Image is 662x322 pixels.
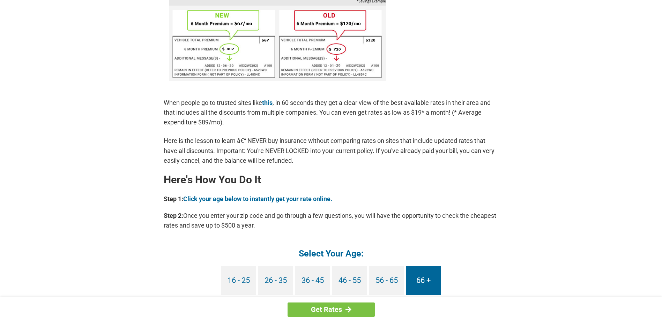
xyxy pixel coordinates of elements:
p: When people go to trusted sites like , in 60 seconds they get a clear view of the best available ... [164,98,499,127]
p: Here is the lesson to learn â€“ NEVER buy insurance without comparing rates on sites that include... [164,136,499,165]
a: 56 - 65 [369,266,404,295]
b: Step 1: [164,195,183,202]
p: Once you enter your zip code and go through a few questions, you will have the opportunity to che... [164,211,499,230]
a: this [262,99,273,106]
a: 36 - 45 [295,266,330,295]
a: 16 - 25 [221,266,256,295]
h2: Here's How You Do It [164,174,499,185]
a: Get Rates [288,302,375,317]
a: 26 - 35 [258,266,293,295]
a: 46 - 55 [332,266,367,295]
a: 66 + [406,266,441,295]
b: Step 2: [164,212,183,219]
h4: Select Your Age: [164,248,499,259]
a: Click your age below to instantly get your rate online. [183,195,332,202]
